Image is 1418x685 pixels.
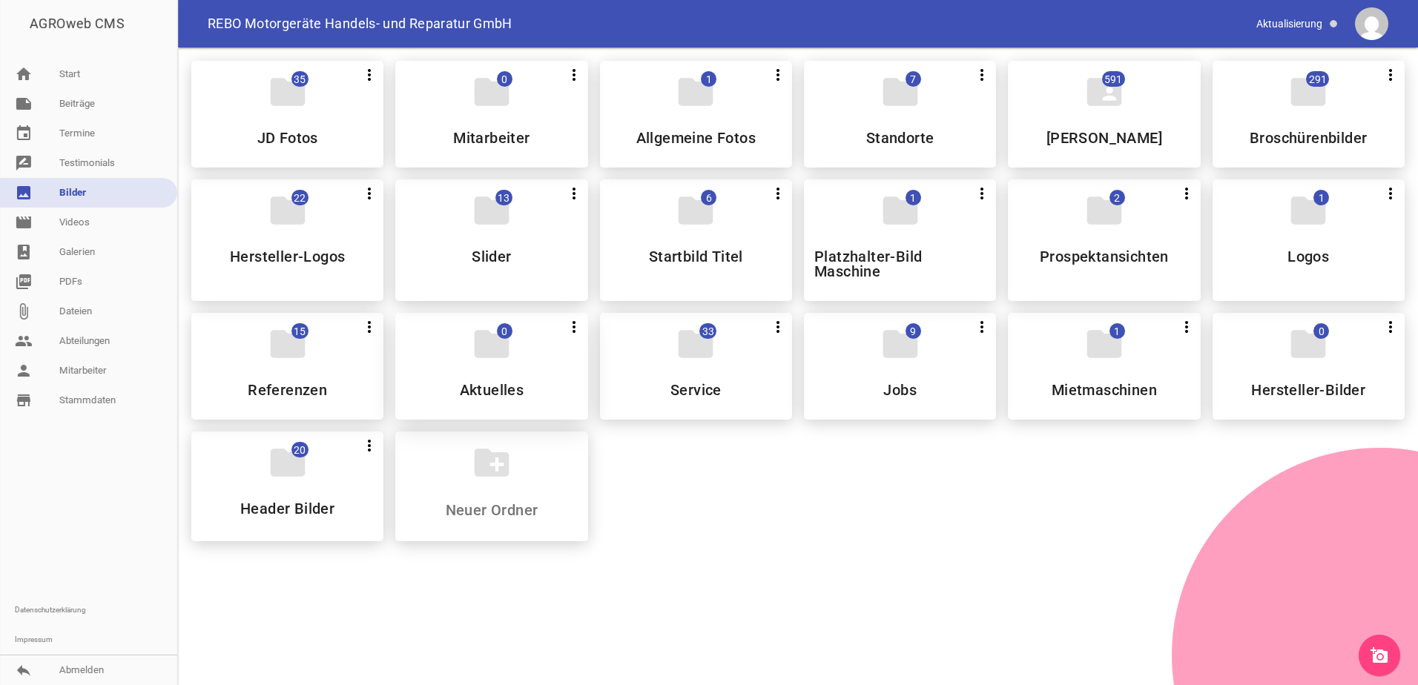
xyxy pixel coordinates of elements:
i: folder [267,190,309,231]
i: folder_shared [1084,71,1125,113]
div: JOHN DEERE [1008,61,1200,168]
i: folder [267,442,309,483]
div: Jobs [804,313,996,420]
i: folder [880,71,921,113]
h5: Allgemeine Fotos [636,130,756,145]
i: more_vert [1382,318,1399,336]
h5: Broschürenbilder [1250,130,1367,145]
div: JD Fotos [191,61,383,168]
i: more_vert [565,66,583,84]
i: more_vert [1382,66,1399,84]
button: more_vert [764,179,792,206]
div: Hersteller-Logos [191,179,383,301]
i: more_vert [360,66,378,84]
h5: Standorte [866,130,934,145]
i: home [15,65,33,83]
span: 13 [495,190,512,205]
button: more_vert [764,313,792,340]
span: 35 [291,71,309,87]
span: 0 [1313,323,1329,339]
i: more_vert [769,66,787,84]
h5: Jobs [883,383,917,397]
i: photo_album [15,243,33,261]
h5: Hersteller-Bilder [1251,383,1365,397]
i: folder [471,71,512,113]
h5: Service [670,383,722,397]
i: folder [267,71,309,113]
div: Prospektansichten [1008,179,1200,301]
input: Neuer Ordner [404,501,580,519]
div: Logos [1213,179,1405,301]
i: more_vert [769,185,787,202]
h5: Header Bilder [240,501,334,516]
button: more_vert [560,61,588,87]
div: Startbild Titel [600,179,792,301]
button: more_vert [968,313,996,340]
i: attach_file [15,302,33,320]
i: folder [471,323,512,365]
i: folder [880,323,921,365]
i: more_vert [973,66,991,84]
i: more_vert [973,185,991,202]
span: 33 [699,323,716,339]
i: folder [267,323,309,365]
button: more_vert [968,179,996,206]
div: Hersteller-Bilder [1213,313,1405,420]
button: more_vert [1173,179,1201,206]
i: picture_as_pdf [15,273,33,291]
i: more_vert [1178,318,1196,336]
button: more_vert [355,313,383,340]
h5: [PERSON_NAME] [1046,130,1162,145]
h5: Aktuelles [460,383,524,397]
span: 15 [291,323,309,339]
i: folder [675,190,716,231]
div: Standorte [804,61,996,168]
i: more_vert [565,185,583,202]
span: 0 [497,323,512,339]
span: 9 [906,323,921,339]
h5: Slider [472,249,511,264]
h5: Platzhalter-Bild Maschine [814,249,986,279]
span: 20 [291,442,309,457]
button: more_vert [355,61,383,87]
span: 1 [701,71,716,87]
button: more_vert [355,179,383,206]
button: more_vert [560,179,588,206]
div: Header Bilder [191,431,383,541]
i: folder [471,190,512,231]
i: person [15,362,33,380]
i: more_vert [360,318,378,336]
i: folder [1287,190,1329,231]
span: REBO Motorgeräte Handels- und Reparatur GmbH [208,17,512,30]
button: more_vert [1376,179,1405,206]
span: 591 [1102,71,1125,87]
i: more_vert [769,318,787,336]
i: image [15,184,33,202]
span: 291 [1306,71,1329,87]
i: people [15,332,33,350]
span: 6 [701,190,716,205]
h5: JD Fotos [257,130,318,145]
i: more_vert [1178,185,1196,202]
i: folder [880,190,921,231]
i: add_a_photo [1371,646,1388,664]
i: folder [675,323,716,365]
h5: Mietmaschinen [1052,383,1157,397]
span: 7 [906,71,921,87]
i: folder [675,71,716,113]
i: more_vert [1382,185,1399,202]
button: more_vert [1376,313,1405,340]
div: Slider [395,179,587,301]
div: Mietmaschinen [1008,313,1200,420]
i: create_new_folder [471,442,512,483]
h5: Startbild Titel [649,249,743,264]
div: Allgemeine Fotos [600,61,792,168]
span: 1 [1313,190,1329,205]
h5: Logos [1287,249,1329,264]
i: store_mall_directory [15,391,33,409]
div: Broschürenbilder [1213,61,1405,168]
i: folder [1287,323,1329,365]
h5: Mitarbeiter [453,130,530,145]
i: reply [15,661,33,679]
i: more_vert [360,437,378,454]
